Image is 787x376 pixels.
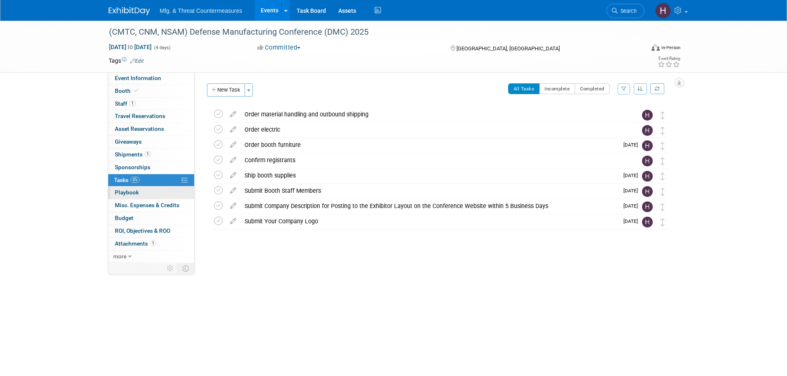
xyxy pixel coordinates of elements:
div: Submit Your Company Logo [240,214,618,228]
td: Tags [109,57,144,65]
i: Move task [661,127,665,135]
span: 1 [129,100,136,106]
span: Tasks [114,177,140,183]
span: Asset Reservations [115,125,164,132]
span: 1 [150,240,156,246]
a: Tasks0% [108,174,194,187]
button: Committed [254,43,304,52]
div: Event Rating [658,57,680,61]
span: Event Information [115,75,161,81]
i: Booth reservation complete [134,88,138,93]
a: Shipments1 [108,149,194,161]
span: [DATE] [623,188,642,194]
i: Move task [661,111,665,119]
span: Playbook [115,189,139,196]
i: Move task [661,157,665,165]
div: In-Person [661,45,680,51]
a: Staff1 [108,98,194,110]
span: 0% [131,177,140,183]
a: Booth [108,85,194,97]
span: Misc. Expenses & Credits [115,202,179,208]
i: Move task [661,173,665,180]
div: Event Format [596,43,681,55]
a: edit [226,111,240,118]
span: Staff [115,100,136,107]
a: Event Information [108,72,194,85]
div: Submit Booth Staff Members [240,184,618,198]
span: to [126,44,134,50]
span: [DATE] [623,203,642,209]
img: Format-Inperson.png [651,44,660,51]
span: Search [618,8,637,14]
span: Sponsorships [115,164,150,170]
span: Shipments [115,151,151,158]
span: (4 days) [153,45,171,50]
i: Move task [661,203,665,211]
a: edit [226,141,240,149]
div: Order material handling and outbound shipping [240,107,625,121]
span: Attachments [115,240,156,247]
a: Refresh [650,83,664,94]
div: (CMTC, CNM, NSAM) Defense Manufacturing Conference (DMC) 2025 [106,25,632,40]
a: edit [226,172,240,179]
a: edit [226,202,240,210]
a: Sponsorships [108,161,194,174]
a: Travel Reservations [108,110,194,123]
div: Ship booth supplies [240,168,618,182]
span: Mfg. & Threat Countermeasures [160,7,243,14]
a: edit [226,156,240,164]
img: Hillary Hawkins [642,110,653,121]
span: [GEOGRAPHIC_DATA], [GEOGRAPHIC_DATA] [457,45,560,52]
span: Budget [115,215,133,221]
button: Completed [575,83,610,94]
span: [DATE] [DATE] [109,43,152,51]
div: Order electric [240,123,625,137]
td: Toggle Event Tabs [177,263,194,274]
span: ROI, Objectives & ROO [115,227,170,234]
i: Move task [661,218,665,226]
a: edit [226,126,240,133]
img: ExhibitDay [109,7,150,15]
span: more [113,253,126,260]
a: more [108,251,194,263]
span: [DATE] [623,142,642,148]
span: Travel Reservations [115,113,165,119]
i: Move task [661,188,665,196]
a: Giveaways [108,136,194,148]
i: Move task [661,142,665,150]
img: Hillary Hawkins [642,217,653,227]
img: Hillary Hawkins [642,140,653,151]
span: Giveaways [115,138,142,145]
a: Budget [108,212,194,225]
span: [DATE] [623,173,642,178]
a: Attachments1 [108,238,194,250]
a: Search [606,4,644,18]
img: Hillary Hawkins [642,125,653,136]
a: ROI, Objectives & ROO [108,225,194,237]
td: Personalize Event Tab Strip [163,263,178,274]
img: Hillary Hawkins [642,171,653,182]
span: [DATE] [623,218,642,224]
img: Hillary Hawkins [642,186,653,197]
span: Booth [115,87,140,94]
div: Order booth furniture [240,138,618,152]
span: 1 [145,151,151,157]
button: All Tasks [508,83,540,94]
a: Misc. Expenses & Credits [108,199,194,212]
div: Submit Company Description for Posting to the Exhibitor Layout on the Conference Website within 5... [240,199,618,213]
a: edit [226,187,240,194]
button: New Task [207,83,245,97]
a: Edit [130,58,144,64]
button: Incomplete [539,83,575,94]
div: Confirm registrants [240,153,625,167]
img: Hillary Hawkins [642,201,653,212]
a: edit [226,218,240,225]
a: Asset Reservations [108,123,194,135]
img: Hillary Hawkins [642,156,653,166]
a: Playbook [108,187,194,199]
img: Hillary Hawkins [655,3,671,19]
